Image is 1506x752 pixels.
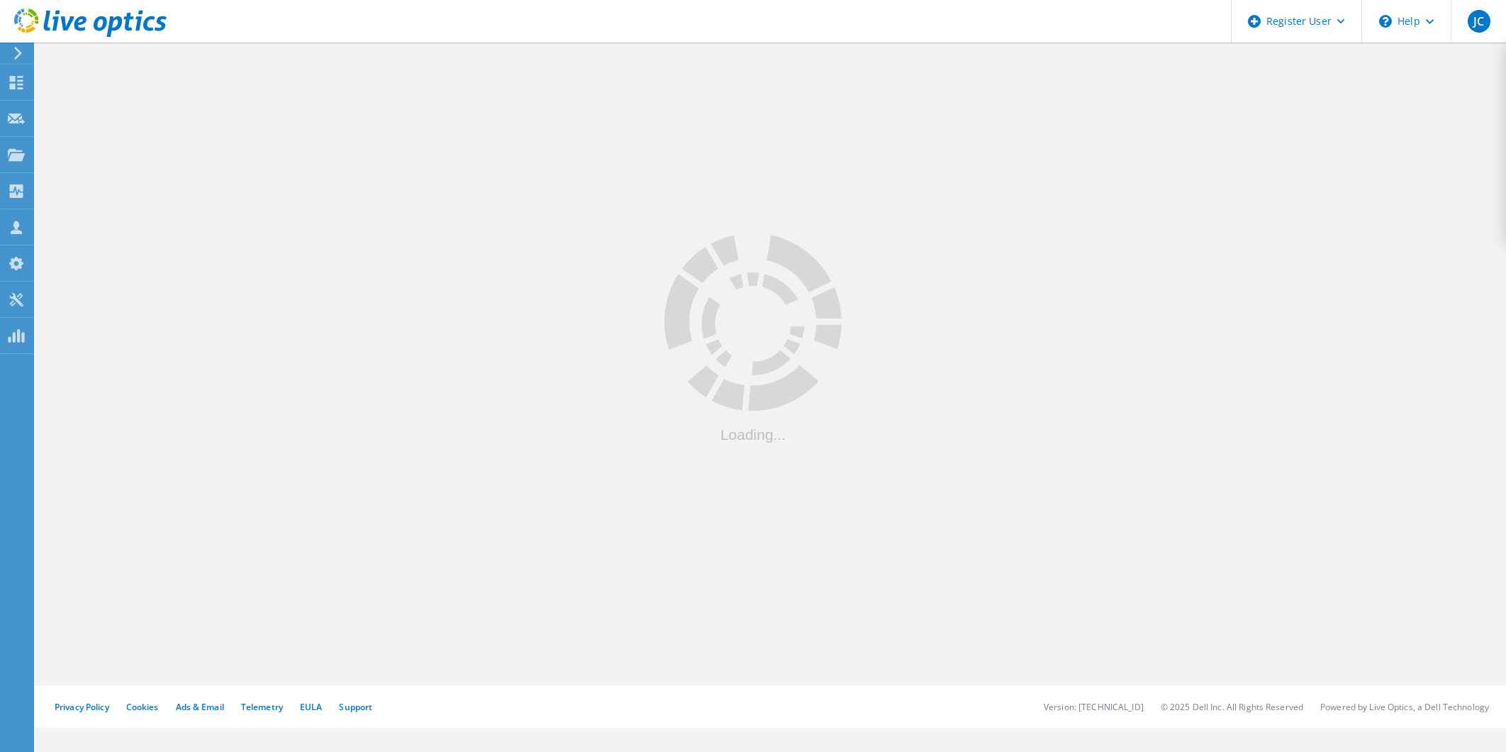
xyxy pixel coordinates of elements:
[339,701,372,713] a: Support
[126,701,159,713] a: Cookies
[300,701,322,713] a: EULA
[1320,701,1489,713] li: Powered by Live Optics, a Dell Technology
[1379,15,1392,28] svg: \n
[14,30,167,40] a: Live Optics Dashboard
[1044,701,1144,713] li: Version: [TECHNICAL_ID]
[1473,16,1484,27] span: JC
[241,701,283,713] a: Telemetry
[55,701,109,713] a: Privacy Policy
[1161,701,1303,713] li: © 2025 Dell Inc. All Rights Reserved
[664,427,842,442] div: Loading...
[176,701,224,713] a: Ads & Email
